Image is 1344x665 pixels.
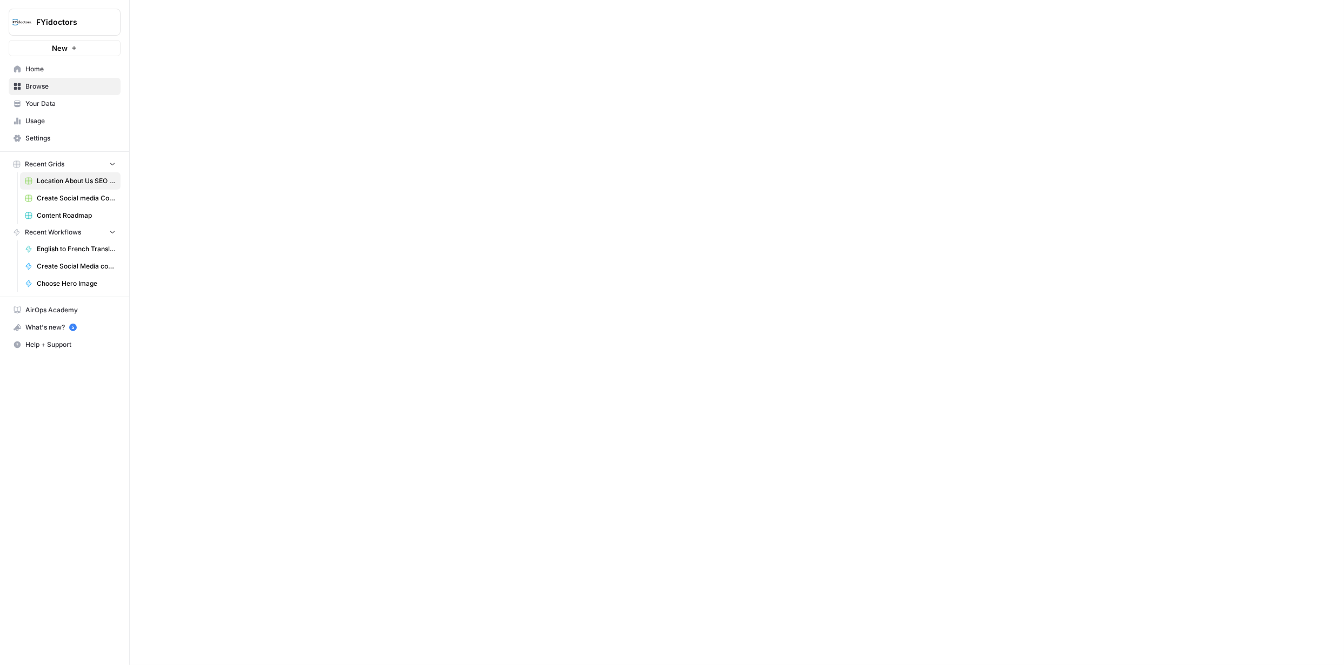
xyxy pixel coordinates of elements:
a: Usage [9,112,121,130]
div: Domain Overview [43,64,97,71]
img: FYidoctors Logo [12,12,32,32]
button: Recent Grids [9,156,121,172]
span: Create Social media Content [37,193,116,203]
a: Location About Us SEO Optimized Copy Grid [20,172,121,190]
a: Settings [9,130,121,147]
span: New [52,43,68,53]
button: What's new? 5 [9,319,121,336]
a: Create Social media Content [20,190,121,207]
div: Keywords by Traffic [121,64,178,71]
span: Location About Us SEO Optimized Copy Grid [37,176,116,186]
a: AirOps Academy [9,301,121,319]
span: Home [25,64,116,74]
button: Recent Workflows [9,224,121,240]
span: Settings [25,133,116,143]
a: Your Data [9,95,121,112]
button: Help + Support [9,336,121,353]
div: What's new? [9,319,120,335]
text: 5 [71,325,74,330]
a: Content Roadmap [20,207,121,224]
span: English to French Translator [37,244,116,254]
a: English to French Translator [20,240,121,258]
span: Recent Workflows [25,227,81,237]
span: FYidoctors [36,17,102,28]
button: New [9,40,121,56]
div: Domain: [DOMAIN_NAME] [28,28,119,37]
span: Create Social Media content [37,261,116,271]
span: AirOps Academy [25,305,116,315]
div: v 4.0.25 [30,17,53,26]
img: logo_orange.svg [17,17,26,26]
a: Choose Hero Image [20,275,121,292]
span: Content Roadmap [37,211,116,220]
a: 5 [69,324,77,331]
img: tab_keywords_by_traffic_grey.svg [109,63,118,71]
span: Your Data [25,99,116,109]
a: Create Social Media content [20,258,121,275]
span: Usage [25,116,116,126]
a: Home [9,61,121,78]
img: tab_domain_overview_orange.svg [31,63,40,71]
span: Choose Hero Image [37,279,116,288]
span: Help + Support [25,340,116,350]
span: Recent Grids [25,159,64,169]
img: website_grey.svg [17,28,26,37]
a: Browse [9,78,121,95]
button: Workspace: FYidoctors [9,9,121,36]
span: Browse [25,82,116,91]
